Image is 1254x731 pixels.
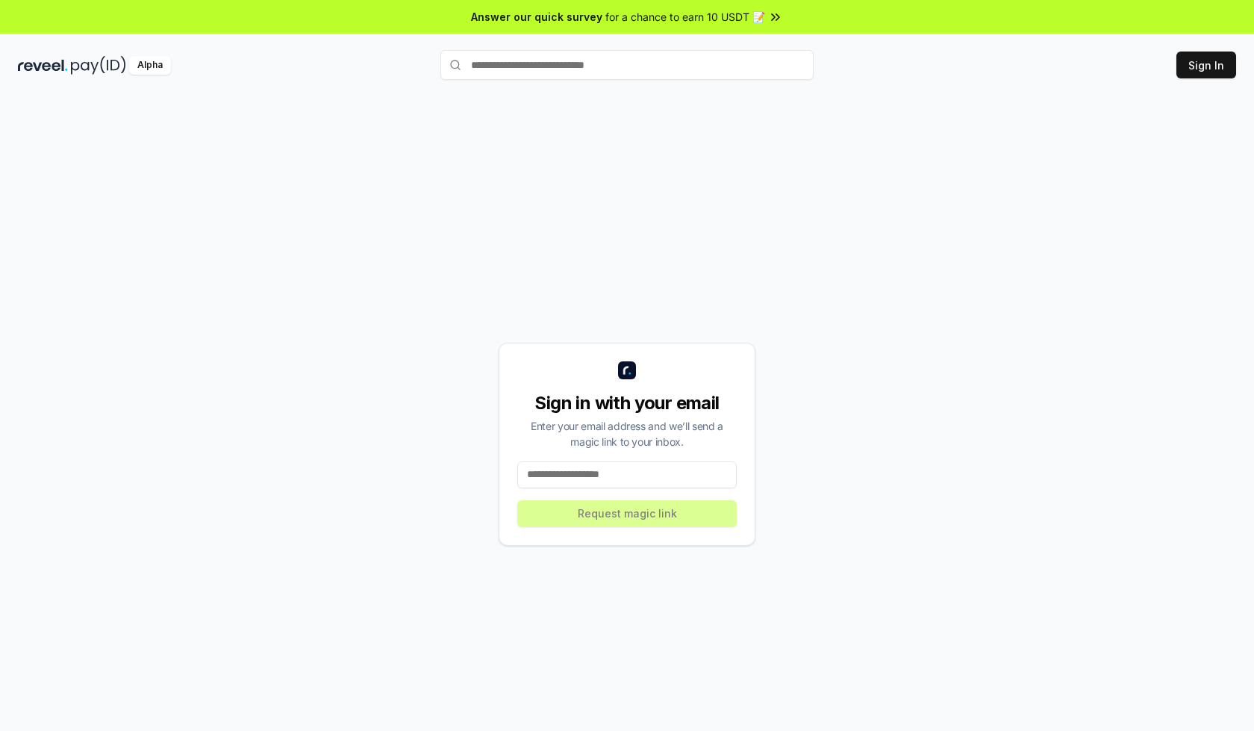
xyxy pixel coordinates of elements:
[618,361,636,379] img: logo_small
[129,56,171,75] div: Alpha
[18,56,68,75] img: reveel_dark
[1176,52,1236,78] button: Sign In
[605,9,765,25] span: for a chance to earn 10 USDT 📝
[517,391,737,415] div: Sign in with your email
[517,418,737,450] div: Enter your email address and we’ll send a magic link to your inbox.
[471,9,602,25] span: Answer our quick survey
[71,56,126,75] img: pay_id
